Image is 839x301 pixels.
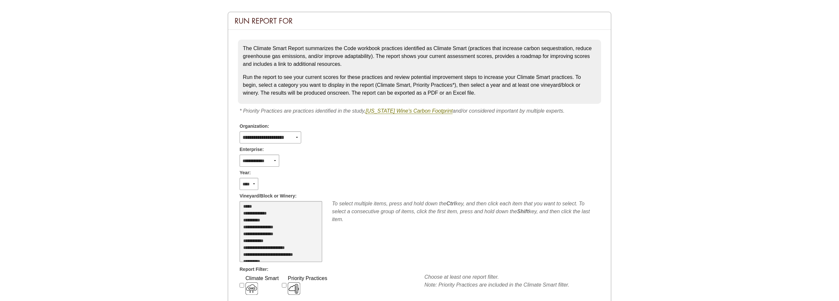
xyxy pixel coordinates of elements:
b: Ctrl [446,201,456,206]
b: Shift [517,209,529,214]
span: Priority Practices [288,275,327,291]
p: Run the report to see your current scores for these practices and review potential improvement st... [243,73,596,97]
div: Run Report For [228,12,611,30]
span: Organization: [240,123,269,130]
p: The Climate Smart Report summarizes the Code workbook practices identified as Climate Smart (prac... [243,45,596,68]
span: Vineyard/Block or Winery: [240,193,297,199]
div: To select multiple items, press and hold down the key, and then click each item that you want to ... [332,200,599,223]
span: Enterprise: [240,146,264,153]
img: 1-ClimateSmartSWPIcon38x38.png [245,282,258,295]
div: Choose at least one report filter. Note: Priority Practices are included in the Climate Smart fil... [424,273,599,289]
span: Report Filter: [240,266,268,273]
span: Climate Smart [245,275,279,291]
i: * Priority Practices are practices identified in the study, and/or considered important by multip... [240,108,565,114]
span: Year: [240,169,251,176]
img: Climate-Smart-Hot-Spot-Thermometer-SWP-Online-System-Icon-38x38.png [288,282,300,295]
a: [US_STATE] Wine's Carbon Footprint [366,108,453,114]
